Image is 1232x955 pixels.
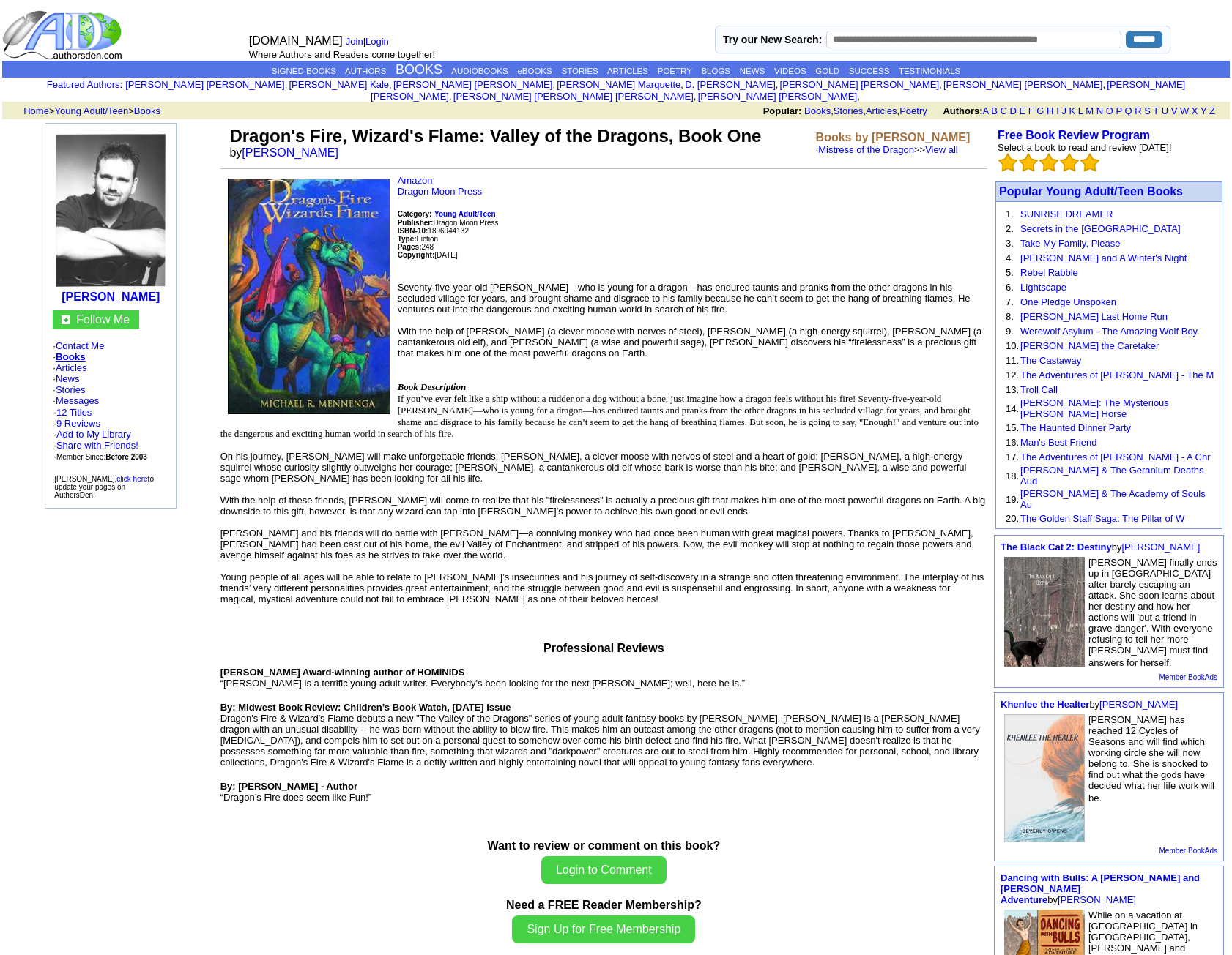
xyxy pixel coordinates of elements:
font: by [1001,872,1200,905]
a: [PERSON_NAME] [62,291,160,303]
a: [PERSON_NAME] the Caretaker [1020,340,1159,351]
a: K [1069,105,1076,116]
b: By: [PERSON_NAME] - Author [220,781,357,792]
font: 14. [1006,403,1019,414]
a: L [1078,105,1083,116]
b: Pages: [398,243,422,251]
font: [PERSON_NAME], to update your pages on AuthorsDen! [54,475,154,499]
b: [PERSON_NAME] Award-winning author of HOMINIDS [220,667,465,678]
a: View all [925,144,958,155]
a: Secrets in the [GEOGRAPHIC_DATA] [1020,223,1180,234]
a: I [1056,105,1059,116]
a: [PERSON_NAME] [PERSON_NAME] [698,91,857,102]
a: The Black Cat 2: Destiny [1001,542,1112,553]
font: i [860,93,861,101]
a: BOOKS [396,62,442,77]
a: [PERSON_NAME] Marquette [557,79,680,90]
font: Copyright: [398,251,435,259]
font: Dragon's Fire, Wizard's Flame: Valley of the Dragons, Book One [229,126,761,146]
font: | [346,36,394,47]
span: On his journey, [PERSON_NAME] will make unforgettable friends: [PERSON_NAME], a clever moose with... [220,393,986,604]
a: Articles [866,105,897,116]
a: STORIES [561,67,598,75]
a: Messages [56,395,99,406]
font: 7. [1006,296,1014,307]
font: Seventy-five-year-old [PERSON_NAME]—who is young for a dragon—has endured taunts and pranks from ... [398,282,982,359]
font: , , , , , , , , , , [125,79,1185,102]
font: [PERSON_NAME] finally ends up in [GEOGRAPHIC_DATA] after barely escaping an attack. She soon lear... [1088,557,1217,668]
font: Professional Reviews [543,642,664,654]
a: Login [365,36,389,47]
a: [PERSON_NAME] [242,146,338,159]
font: Fiction [398,235,438,243]
font: 15. [1006,422,1019,433]
a: Man's Best Friend [1020,437,1096,448]
font: i [778,81,779,89]
a: F [1028,105,1034,116]
font: · [53,395,99,406]
font: i [452,93,453,101]
a: [PERSON_NAME] [PERSON_NAME] [PERSON_NAME] [453,91,694,102]
a: D [1009,105,1016,116]
a: 9 Reviews [56,418,100,429]
a: A [983,105,989,116]
a: Home [23,105,49,116]
font: 8. [1006,311,1014,322]
b: Free Book Review Program [998,129,1150,141]
font: i [555,81,557,89]
a: [PERSON_NAME] Kale [289,79,389,90]
a: SUCCESS [849,67,890,75]
a: Member BookAds [1159,847,1217,855]
a: [PERSON_NAME] & The Academy of Souls Au [1020,488,1206,510]
a: V [1171,105,1178,116]
font: “[PERSON_NAME] is a terrific young-adult writer. Everybody's been looking for the next [PERSON_NA... [220,678,745,689]
font: [PERSON_NAME] has reached 12 Cycles of Seasons and will find which working circle she will now be... [1088,714,1214,804]
b: Books by [PERSON_NAME] [816,131,971,143]
a: Amazon [398,175,433,186]
a: Member BookAds [1159,673,1217,681]
font: Dragon Moon Press [398,219,499,227]
img: bigemptystars.png [1060,153,1079,172]
font: Follow Me [76,313,130,326]
font: 20. [1006,513,1019,524]
a: [PERSON_NAME] [PERSON_NAME] [943,79,1102,90]
img: bigemptystars.png [998,153,1017,172]
a: H [1047,105,1053,116]
a: Login to Comment [541,865,667,876]
a: Stories [56,384,85,395]
a: Add to My Library [56,429,131,440]
font: 11. [1006,355,1019,366]
b: ISBN-10: [398,227,428,235]
a: Werewolf Asylum - The Amazing Wolf Boy [1020,326,1198,337]
font: · · · · · [53,340,168,462]
a: Articles [56,362,87,373]
a: [PERSON_NAME] [PERSON_NAME] [371,79,1185,102]
b: Popular: [763,105,802,116]
font: : [47,79,122,90]
a: [PERSON_NAME] Last Home Run [1020,311,1168,322]
a: O [1106,105,1113,116]
a: POETRY [658,67,692,75]
font: 6. [1006,282,1014,293]
a: C [1000,105,1006,116]
a: [PERSON_NAME] & The Geranium Deaths Aud [1020,465,1203,487]
a: Poetry [899,105,927,116]
a: Dancing with Bulls: A [PERSON_NAME] and [PERSON_NAME] Adventure [1001,872,1200,905]
a: click here [116,475,147,483]
a: B [991,105,998,116]
b: Before 2003 [105,453,147,461]
a: Join [346,36,363,47]
font: 16. [1006,437,1019,448]
font: · · · [53,429,138,462]
a: Stories [834,105,863,116]
b: Publisher: [398,219,434,227]
a: E [1019,105,1025,116]
a: Y [1201,105,1206,116]
font: i [287,81,289,89]
img: bigemptystars.png [1039,153,1058,172]
button: Sign Up for Free Membership [512,915,695,943]
a: VIDEOS [774,67,806,75]
a: J [1061,105,1066,116]
a: The Castaway [1020,355,1081,366]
